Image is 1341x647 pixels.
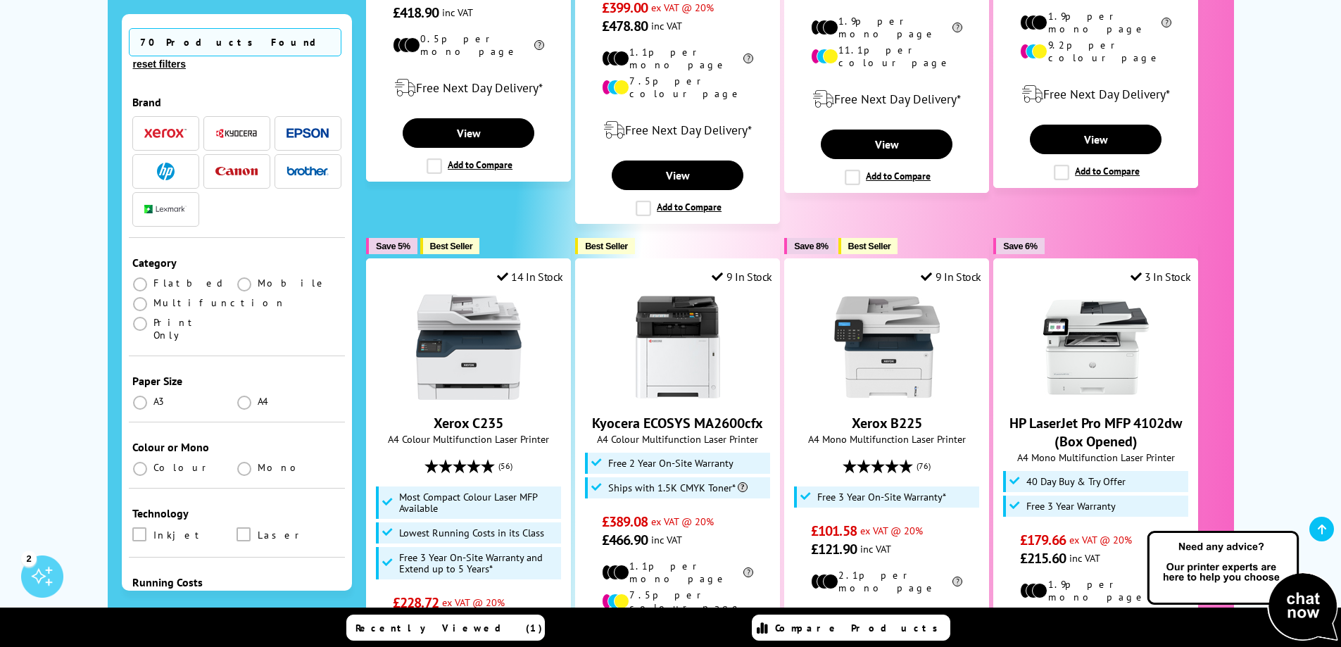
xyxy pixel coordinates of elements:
span: Best Seller [848,241,891,251]
div: modal_delivery [583,111,772,150]
li: 1.9p per mono page [1020,10,1171,35]
span: A4 [258,395,270,408]
span: inc VAT [442,6,473,19]
span: £466.90 [602,531,648,549]
a: View [612,161,743,190]
div: 9 In Stock [921,270,981,284]
span: inc VAT [651,533,682,546]
span: ex VAT @ 20% [860,524,923,537]
span: Best Seller [430,241,473,251]
a: View [1030,125,1161,154]
label: Add to Compare [427,158,512,174]
div: modal_delivery [792,80,981,119]
span: £478.80 [602,17,648,35]
span: inc VAT [651,19,682,32]
div: 3 In Stock [1131,270,1191,284]
span: £228.72 [393,593,439,612]
label: Add to Compare [845,170,931,185]
span: Inkjet [153,527,206,543]
span: £418.90 [393,4,439,22]
span: Mobile [258,277,327,289]
li: 11.1p per colour page [811,44,962,69]
a: Compare Products [752,615,950,641]
li: 0.5p per mono page [393,32,544,58]
span: Multifunction [153,296,286,309]
button: Best Seller [575,238,635,254]
a: Kyocera ECOSYS MA2600cfx [592,414,763,432]
li: 7.5p per colour page [602,589,753,614]
span: A4 Colour Multifunction Laser Printer [374,432,563,446]
button: Save 6% [993,238,1044,254]
button: Brother [282,162,333,181]
button: HP [140,162,191,181]
div: 9 In Stock [712,270,772,284]
img: Xerox C235 [416,294,522,400]
span: ex VAT @ 20% [651,1,714,14]
span: (76) [917,453,931,479]
span: A4 Mono Multifunction Laser Printer [792,432,981,446]
span: Print Only [153,316,237,341]
a: HP LaserJet Pro MFP 4102dw (Box Opened) [1009,414,1182,451]
span: Most Compact Colour Laser MFP Available [399,491,558,514]
button: Epson [282,124,333,143]
a: Kyocera ECOSYS MA2600cfx [625,389,731,403]
button: Xerox [140,124,191,143]
img: Brother [287,166,329,176]
span: Lowest Running Costs in its Class [399,527,544,539]
a: View [403,118,534,148]
button: Best Seller [420,238,480,254]
span: inc VAT [1069,551,1100,565]
span: A4 Colour Multifunction Laser Printer [583,432,772,446]
div: modal_delivery [792,605,981,644]
a: Xerox B225 [834,389,940,403]
div: Running Costs [132,575,342,589]
span: Mono [258,461,304,474]
div: Paper Size [132,374,342,388]
span: Laser [258,527,305,543]
button: Lexmark [140,200,191,219]
span: Free 3 Year On-Site Warranty and Extend up to 5 Years* [399,552,558,574]
a: Xerox B225 [852,414,922,432]
li: 1.1p per mono page [602,560,753,585]
div: 14 In Stock [497,270,563,284]
button: Save 5% [366,238,417,254]
img: HP [157,163,175,180]
span: 70 Products Found [129,28,341,56]
li: 7.5p per colour page [602,75,753,100]
span: Compare Products [775,622,945,634]
span: Ships with 1.5K CMYK Toner* [608,482,748,494]
img: Lexmark [144,206,187,214]
span: Save 8% [794,241,828,251]
span: 40 Day Buy & Try Offer [1026,476,1126,487]
div: modal_delivery [1001,75,1190,114]
label: Add to Compare [1054,165,1140,180]
span: £179.66 [1020,531,1066,549]
span: £101.58 [811,522,857,540]
div: Technology [132,506,342,520]
img: Xerox [144,129,187,139]
img: Canon [215,167,258,176]
span: Free 3 Year Warranty [1026,501,1116,512]
li: 2.1p per mono page [811,569,962,594]
span: £389.08 [602,513,648,531]
img: HP LaserJet Pro MFP 4102dw (Box Opened) [1043,294,1149,400]
img: Kyocera [215,128,258,139]
li: 1.9p per mono page [1020,578,1171,603]
a: Recently Viewed (1) [346,615,545,641]
span: £215.60 [1020,549,1066,567]
span: A3 [153,395,166,408]
img: Epson [287,128,329,139]
button: Kyocera [211,124,262,143]
span: Recently Viewed (1) [355,622,543,634]
span: ex VAT @ 20% [442,596,505,609]
a: Xerox C235 [416,389,522,403]
label: Add to Compare [636,201,722,216]
img: Kyocera ECOSYS MA2600cfx [625,294,731,400]
button: Canon [211,162,262,181]
li: 1.1p per mono page [602,46,753,71]
span: Colour [153,461,212,474]
span: (56) [498,453,512,479]
div: Brand [132,95,342,109]
img: Xerox B225 [834,294,940,400]
a: Xerox C235 [434,414,503,432]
